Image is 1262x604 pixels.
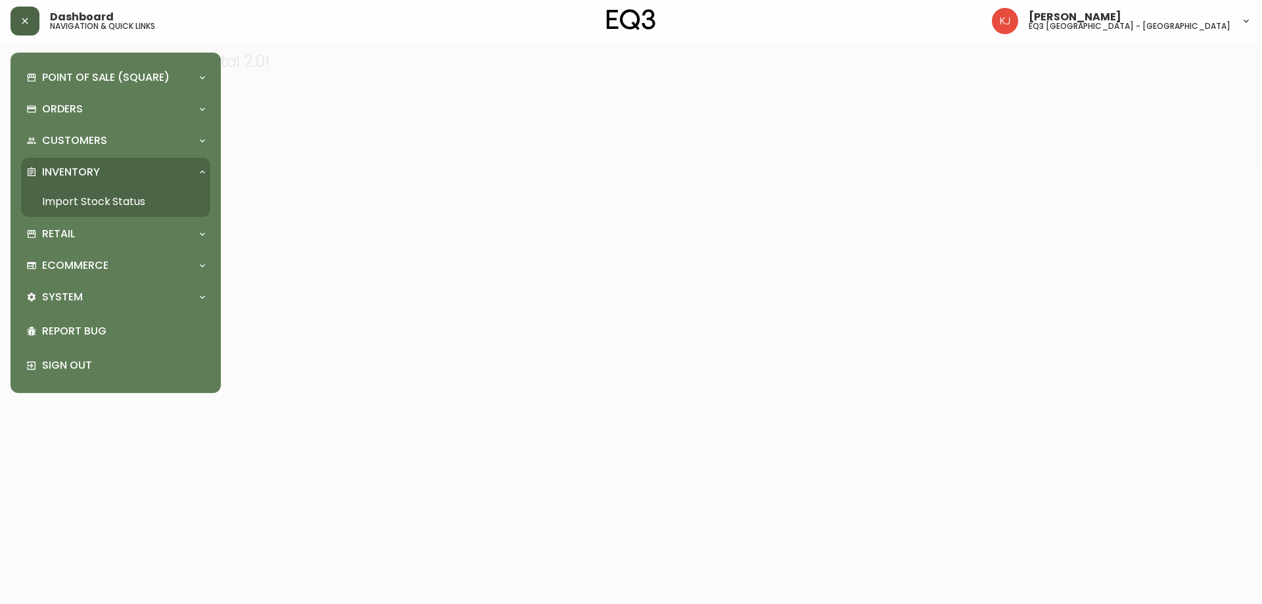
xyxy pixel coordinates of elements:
p: Orders [42,102,83,116]
p: Retail [42,227,75,241]
div: Inventory [21,158,210,187]
p: Customers [42,133,107,148]
div: Point of Sale (Square) [21,63,210,92]
div: Orders [21,95,210,124]
div: Report Bug [21,314,210,348]
h5: navigation & quick links [50,22,155,30]
div: System [21,283,210,312]
span: Dashboard [50,12,114,22]
p: System [42,290,83,304]
span: [PERSON_NAME] [1029,12,1121,22]
p: Inventory [42,165,100,179]
div: Retail [21,220,210,248]
p: Sign Out [42,358,205,373]
img: 24a625d34e264d2520941288c4a55f8e [992,8,1018,34]
a: Import Stock Status [21,187,210,217]
img: logo [607,9,655,30]
p: Report Bug [42,324,205,338]
div: Customers [21,126,210,155]
div: Ecommerce [21,251,210,280]
p: Point of Sale (Square) [42,70,170,85]
h5: eq3 [GEOGRAPHIC_DATA] - [GEOGRAPHIC_DATA] [1029,22,1230,30]
p: Ecommerce [42,258,108,273]
div: Sign Out [21,348,210,383]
